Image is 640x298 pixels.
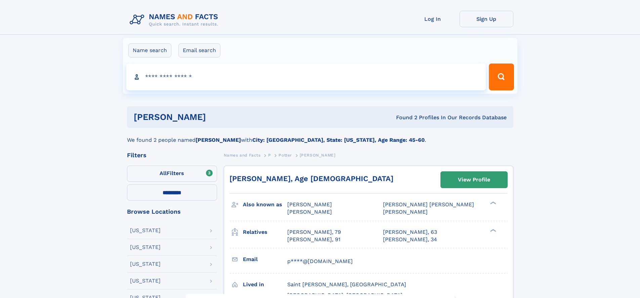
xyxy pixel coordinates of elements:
a: Log In [406,11,460,27]
span: Potter [279,153,292,158]
span: [PERSON_NAME] [PERSON_NAME] [383,201,474,208]
h3: Email [243,254,287,265]
span: [PERSON_NAME] [300,153,336,158]
div: View Profile [458,172,490,187]
a: Sign Up [460,11,513,27]
span: [PERSON_NAME] [287,209,332,215]
img: Logo Names and Facts [127,11,224,29]
a: [PERSON_NAME], 63 [383,228,437,236]
span: All [160,170,167,176]
h3: Lived in [243,279,287,290]
span: P [268,153,271,158]
div: [US_STATE] [130,245,161,250]
a: Names and Facts [224,151,261,159]
div: Found 2 Profiles In Our Records Database [301,114,507,121]
label: Filters [127,166,217,182]
div: We found 2 people named with . [127,128,513,144]
h3: Relatives [243,226,287,238]
a: Potter [279,151,292,159]
span: Saint [PERSON_NAME], [GEOGRAPHIC_DATA] [287,281,406,288]
a: P [268,151,271,159]
label: Email search [178,43,220,57]
b: City: [GEOGRAPHIC_DATA], State: [US_STATE], Age Range: 45-60 [252,137,425,143]
h1: [PERSON_NAME] [134,113,301,121]
a: [PERSON_NAME], 34 [383,236,437,243]
input: search input [126,63,486,90]
a: View Profile [441,172,507,188]
label: Name search [128,43,171,57]
div: Filters [127,152,217,158]
b: [PERSON_NAME] [196,137,241,143]
div: ❯ [488,201,497,205]
a: [PERSON_NAME], Age [DEMOGRAPHIC_DATA] [229,174,393,183]
h3: Also known as [243,199,287,210]
span: [PERSON_NAME] [287,201,332,208]
div: [US_STATE] [130,278,161,284]
button: Search Button [489,63,514,90]
div: ❯ [488,228,497,232]
a: [PERSON_NAME], 79 [287,228,341,236]
div: Browse Locations [127,209,217,215]
a: [PERSON_NAME], 91 [287,236,340,243]
div: [US_STATE] [130,261,161,267]
div: [US_STATE] [130,228,161,233]
span: [PERSON_NAME] [383,209,428,215]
